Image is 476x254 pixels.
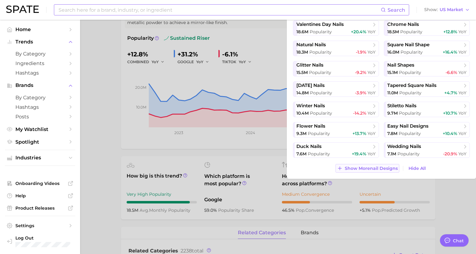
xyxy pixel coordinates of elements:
span: stiletto nails [387,103,417,109]
span: Product Releases [15,205,65,211]
span: [DATE] nails [296,83,325,88]
span: Popularity [309,49,332,55]
button: stiletto nails9.7m Popularity+10.7% YoY [384,102,470,117]
span: Industries [15,155,65,161]
span: Hashtags [15,70,65,76]
span: 9.7m [387,110,398,116]
button: tapered square nails11.0m Popularity+4.7% YoY [384,81,470,97]
span: easy nail designs [387,123,429,129]
span: 11.0m [387,90,398,96]
span: 7.6m [296,151,307,157]
span: by Category [15,51,65,57]
a: Hashtags [5,102,75,112]
button: winter nails10.4m Popularity-14.2% YoY [293,102,379,117]
span: My Watchlist [15,126,65,132]
span: YoY [458,131,466,136]
span: YoY [458,29,466,35]
button: natural nails18.3m Popularity-1.9% YoY [293,41,379,56]
span: square nail shape [387,42,429,48]
button: duck nails7.6m Popularity+19.4% YoY [293,142,379,158]
span: YoY [458,151,466,157]
input: Search here for a brand, industry, or ingredient [58,5,381,15]
button: flower nails9.3m Popularity+13.7% YoY [293,122,379,137]
span: Popularity [309,70,331,75]
span: chrome nails [387,22,419,27]
span: 16.0m [387,49,399,55]
span: 7.1m [387,151,396,157]
span: YoY [458,49,466,55]
a: Home [5,25,75,34]
span: Show More nail designs [345,166,398,171]
button: chrome nails18.5m Popularity+12.8% YoY [384,20,470,36]
span: Popularity [400,29,422,35]
span: 18.3m [296,49,308,55]
span: Log Out [15,235,83,241]
span: -3.9% [355,90,366,96]
button: wedding nails7.1m Popularity-20.9% YoY [384,142,470,158]
a: Posts [5,112,75,121]
span: 9.3m [296,131,307,136]
span: +19.4% [352,151,366,157]
span: winter nails [296,103,325,109]
a: by Category [5,93,75,102]
span: 15.5m [296,70,308,75]
span: -9.2% [355,70,366,75]
span: Popularity [399,110,421,116]
button: ShowUS Market [423,6,471,14]
span: Spotlight [15,139,65,145]
span: Popularity [310,29,332,35]
span: -1.9% [356,49,366,55]
button: easy nail designs7.8m Popularity+10.4% YoY [384,122,470,137]
a: Hashtags [5,68,75,78]
span: Popularity [399,70,421,75]
span: +13.7% [352,131,366,136]
img: SPATE [6,6,39,13]
span: Search [388,7,405,13]
span: Popularity [399,131,421,136]
span: YoY [368,131,376,136]
span: Popularity [308,151,330,157]
span: Show [424,8,438,11]
span: valentines day nails [296,22,344,27]
button: Show Morenail designs [336,164,399,173]
span: 10.4m [296,110,309,116]
span: by Category [15,95,65,100]
span: Popularity [310,110,332,116]
span: YoY [458,70,466,75]
span: YoY [458,110,466,116]
span: Home [15,27,65,32]
span: +16.4% [443,49,457,55]
span: -6.6% [445,70,457,75]
button: glitter nails15.5m Popularity-9.2% YoY [293,61,379,76]
a: Help [5,191,75,200]
span: +20.4% [351,29,366,35]
span: natural nails [296,42,326,48]
span: US Market [440,8,463,11]
span: Popularity [310,90,332,96]
span: glitter nails [296,62,323,68]
span: +10.7% [443,110,457,116]
button: square nail shape16.0m Popularity+16.4% YoY [384,41,470,56]
span: Popularity [399,90,421,96]
span: Trends [15,39,65,45]
span: -14.2% [353,110,366,116]
a: Spotlight [5,137,75,147]
span: YoY [368,49,376,55]
button: Industries [5,153,75,162]
span: YoY [368,151,376,157]
span: +10.4% [443,131,457,136]
span: YoY [368,90,376,96]
span: Brands [15,83,65,88]
span: +4.7% [444,90,457,96]
span: flower nails [296,123,325,129]
span: YoY [368,110,376,116]
span: duck nails [296,144,322,150]
span: Hide All [409,166,426,171]
span: Popularity [397,151,420,157]
span: tapered square nails [387,83,437,88]
span: +12.8% [443,29,457,35]
span: Onboarding Videos [15,181,65,186]
span: Popularity [308,131,330,136]
span: Popularity [401,49,423,55]
a: My Watchlist [5,125,75,134]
